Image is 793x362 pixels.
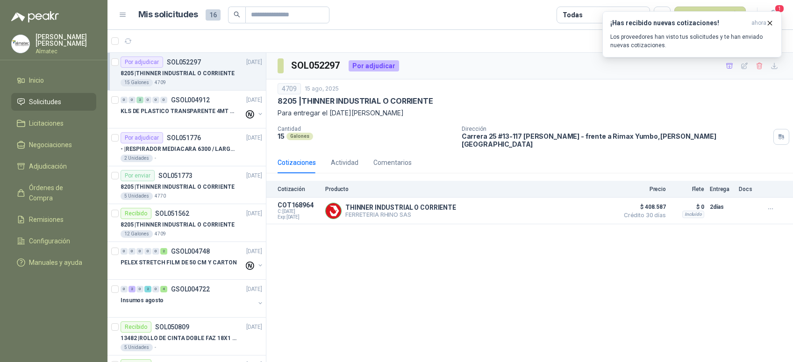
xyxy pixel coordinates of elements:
p: SOL051773 [158,172,193,179]
p: [DATE] [246,285,262,294]
span: Negociaciones [29,140,72,150]
p: [DATE] [246,323,262,332]
h3: SOL052297 [291,58,341,73]
h3: ¡Has recibido nuevas cotizaciones! [610,19,748,27]
div: 0 [152,286,159,292]
div: 0 [152,248,159,255]
span: Configuración [29,236,70,246]
p: Precio [619,186,666,192]
a: RecibidoSOL050809[DATE] 13482 |ROLLO DE CINTA DOBLE FAZ 18X1 MM [PERSON_NAME]5 Unidades- [107,318,266,355]
a: 0 2 0 2 0 4 GSOL004722[DATE] Insumos agosto [121,284,264,313]
div: Por adjudicar [349,60,399,71]
p: [DATE] [246,96,262,105]
p: [DATE] [246,171,262,180]
p: Para entregar el [DATE][PERSON_NAME] [278,108,782,118]
a: Adjudicación [11,157,96,175]
span: Licitaciones [29,118,64,128]
p: SOL051562 [155,210,189,217]
p: GSOL004722 [171,286,210,292]
p: Carrera 25 #13-117 [PERSON_NAME] - frente a Rimax Yumbo , [PERSON_NAME][GEOGRAPHIC_DATA] [462,132,770,148]
div: Cotizaciones [278,157,316,168]
p: [PERSON_NAME] [PERSON_NAME] [36,34,96,47]
div: 2 [136,97,143,103]
span: Órdenes de Compra [29,183,87,203]
p: SOL050809 [155,324,189,330]
span: 1 [774,4,785,13]
div: Comentarios [373,157,412,168]
span: 16 [206,9,221,21]
p: 8205 | THINNER INDUSTRIAL O CORRIENTE [121,220,235,229]
span: C: [DATE] [278,209,320,214]
div: 5 Unidades [121,192,153,200]
p: Cantidad [278,126,454,132]
div: Recibido [121,321,151,333]
a: 0 0 2 0 0 0 GSOL004912[DATE] KLS DE PLASTICO TRANSPARENTE 4MT CAL 4 Y CINTA TRA [121,94,264,124]
p: - | RESPIRADOR MEDIACARA 6300 / LARGE - TALLA GRANDE [121,145,237,154]
p: 8205 | THINNER INDUSTRIAL O CORRIENTE [121,69,235,78]
p: 13482 | ROLLO DE CINTA DOBLE FAZ 18X1 MM [PERSON_NAME] [121,334,237,343]
p: 2 días [710,201,733,213]
a: Órdenes de Compra [11,179,96,207]
p: Flete [672,186,704,192]
p: COT168964 [278,201,320,209]
span: Manuales y ayuda [29,257,82,268]
div: Todas [563,10,582,20]
div: 2 Unidades [121,155,153,162]
a: Solicitudes [11,93,96,111]
div: 4709 [278,83,301,94]
a: Remisiones [11,211,96,228]
div: Galones [286,133,313,140]
p: Los proveedores han visto tus solicitudes y te han enviado nuevas cotizaciones. [610,33,774,50]
div: 4 [160,286,167,292]
a: Inicio [11,71,96,89]
div: 2 [144,286,151,292]
span: Adjudicación [29,161,67,171]
img: Company Logo [12,35,29,53]
p: - [155,344,156,351]
a: Manuales y ayuda [11,254,96,271]
p: 4709 [155,230,166,238]
div: Por adjudicar [121,57,163,68]
img: Logo peakr [11,11,59,22]
p: GSOL004912 [171,97,210,103]
div: 0 [136,248,143,255]
p: Almatec [36,49,96,54]
span: Exp: [DATE] [278,214,320,220]
img: Company Logo [326,203,341,219]
p: KLS DE PLASTICO TRANSPARENTE 4MT CAL 4 Y CINTA TRA [121,107,237,116]
p: [DATE] [246,134,262,142]
p: - [155,155,156,162]
p: Dirección [462,126,770,132]
div: 0 [129,248,136,255]
p: FERRETERIA RHINO SAS [345,211,456,218]
a: Por enviarSOL051773[DATE] 8205 |THINNER INDUSTRIAL O CORRIENTE5 Unidades4770 [107,166,266,204]
div: Actividad [331,157,358,168]
p: $ 0 [672,201,704,213]
p: Insumos agosto [121,296,164,305]
div: 0 [129,97,136,103]
p: [DATE] [246,247,262,256]
p: 15 [278,132,285,140]
button: ¡Has recibido nuevas cotizaciones!ahora Los proveedores han visto tus solicitudes y te han enviad... [602,11,782,57]
button: 1 [765,7,782,23]
a: Configuración [11,232,96,250]
span: Solicitudes [29,97,61,107]
div: 2 [160,248,167,255]
p: Producto [325,186,614,192]
a: Negociaciones [11,136,96,154]
div: Por enviar [121,170,155,181]
p: Entrega [710,186,733,192]
span: $ 408.587 [619,201,666,213]
p: 8205 | THINNER INDUSTRIAL O CORRIENTE [278,96,433,106]
div: Recibido [121,208,151,219]
div: 2 [129,286,136,292]
div: 0 [121,286,128,292]
div: 0 [152,97,159,103]
p: GSOL004748 [171,248,210,255]
div: 12 Galones [121,230,153,238]
div: Por adjudicar [121,132,163,143]
span: Crédito 30 días [619,213,666,218]
h1: Mis solicitudes [138,8,198,21]
div: 0 [144,97,151,103]
a: Por adjudicarSOL052297[DATE] 8205 |THINNER INDUSTRIAL O CORRIENTE15 Galones4709 [107,53,266,91]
